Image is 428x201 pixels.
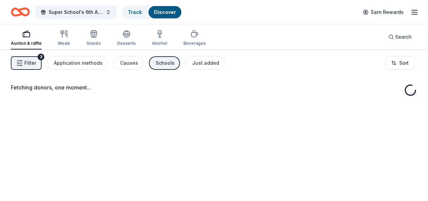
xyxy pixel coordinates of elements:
span: Filter [24,59,36,67]
a: Home [11,4,30,20]
button: Alcohol [152,27,167,49]
div: Application methods [54,59,103,67]
button: Snacks [86,27,101,49]
a: Discover [154,9,176,15]
div: 3 [38,54,44,60]
div: Desserts [117,41,136,46]
div: Beverages [183,41,206,46]
a: Earn Rewards [359,6,408,18]
div: Causes [120,59,138,67]
button: Auction & raffle [11,27,42,49]
button: Desserts [117,27,136,49]
span: Sort [399,59,409,67]
button: Super School's 6th Annual Casino Night [35,5,116,19]
div: Schools [156,59,175,67]
button: Search [383,30,417,44]
button: Schools [149,56,180,70]
div: Just added [192,59,219,67]
button: Application methods [47,56,108,70]
div: Fetching donors, one moment... [11,83,417,92]
button: Filter3 [11,56,42,70]
span: Super School's 6th Annual Casino Night [49,8,103,16]
div: Auction & raffle [11,41,42,46]
span: Search [395,33,412,41]
button: Beverages [183,27,206,49]
div: Snacks [86,41,101,46]
a: Track [128,9,142,15]
button: Causes [113,56,143,70]
button: TrackDiscover [122,5,182,19]
div: Alcohol [152,41,167,46]
button: Meals [58,27,70,49]
button: Sort [385,56,414,70]
button: Just added [185,56,225,70]
div: Meals [58,41,70,46]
